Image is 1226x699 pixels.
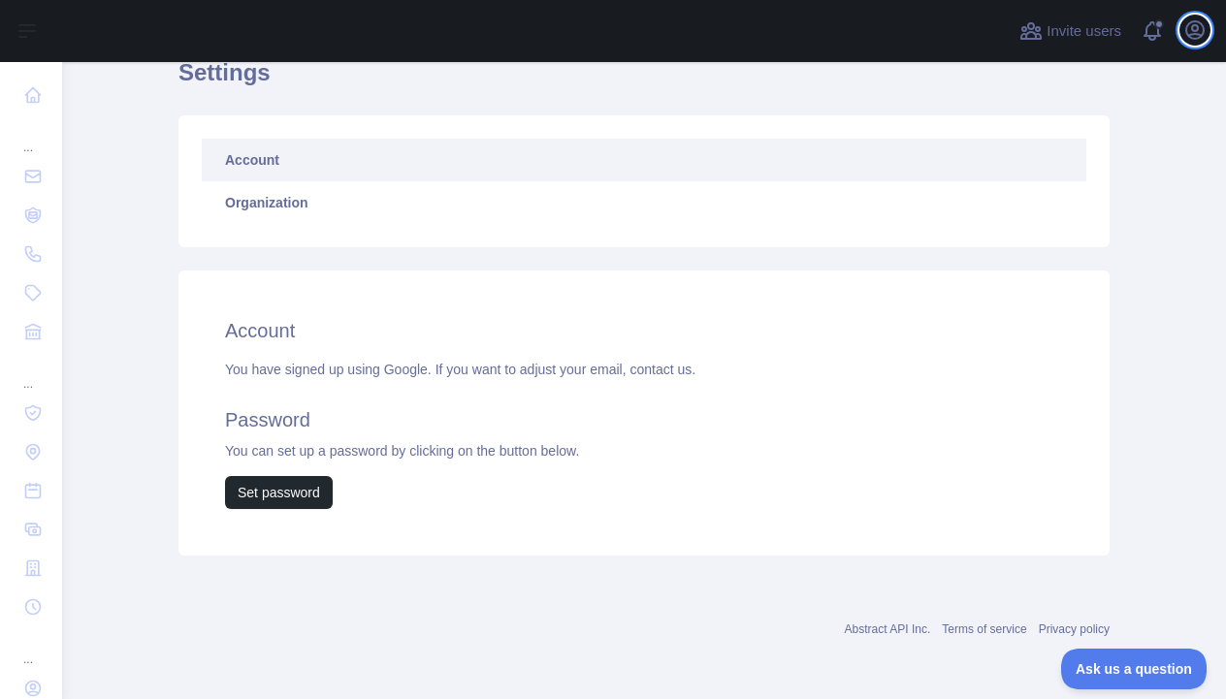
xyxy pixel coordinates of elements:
[202,139,1086,181] a: Account
[178,57,1110,104] h1: Settings
[16,353,47,392] div: ...
[225,406,1063,433] h2: Password
[16,628,47,667] div: ...
[629,362,695,377] a: contact us.
[1039,622,1110,636] a: Privacy policy
[1016,16,1125,47] button: Invite users
[225,360,1063,509] div: You have signed up using Google. If you want to adjust your email, You can set up a password by c...
[16,116,47,155] div: ...
[1047,20,1121,43] span: Invite users
[845,622,931,636] a: Abstract API Inc.
[942,622,1026,636] a: Terms of service
[1061,649,1207,689] iframe: Toggle Customer Support
[225,476,333,509] button: Set password
[202,181,1086,224] a: Organization
[225,317,1063,344] h2: Account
